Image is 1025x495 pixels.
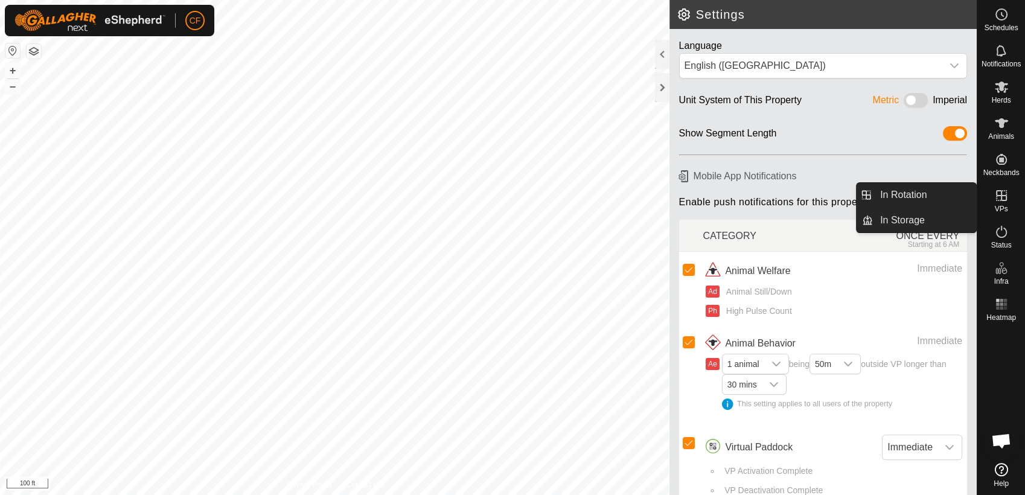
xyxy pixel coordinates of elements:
div: Metric [873,93,899,112]
div: Open chat [983,423,1020,459]
img: animal behavior icon [703,334,723,353]
div: Show Segment Length [679,126,777,145]
button: Map Layers [27,44,41,59]
span: 1 animal [723,354,764,374]
a: In Rotation [873,183,976,207]
div: CATEGORY [703,222,835,249]
div: Language [679,39,967,53]
div: dropdown trigger [764,354,788,374]
div: English ([GEOGRAPHIC_DATA]) [685,59,937,73]
img: virtual paddocks icon [703,438,723,457]
img: Gallagher Logo [14,10,165,31]
span: Animal Still/Down [722,286,792,298]
a: Contact Us [346,479,382,490]
span: Infra [994,278,1008,285]
span: being outside VP longer than [722,359,962,410]
span: Animal Behavior [725,336,796,351]
div: Immediate [854,334,962,348]
span: Notifications [982,60,1021,68]
span: 30 mins [723,375,762,394]
li: In Storage [857,208,976,232]
span: VP Activation Complete [720,465,813,477]
div: Immediate [854,261,962,276]
span: CF [190,14,201,27]
img: animal welfare icon [703,261,723,281]
span: VPs [994,205,1007,212]
button: Ae [706,358,719,370]
li: In Rotation [857,183,976,207]
div: Unit System of This Property [679,93,802,112]
span: Enable push notifications for this property [679,196,869,215]
button: Ad [706,286,719,298]
button: Reset Map [5,43,20,58]
div: Starting at 6 AM [835,240,959,249]
span: Herds [991,97,1011,104]
span: In Rotation [880,188,927,202]
button: Ph [706,305,719,317]
span: 50m [810,354,836,374]
span: Help [994,480,1009,487]
a: In Storage [873,208,976,232]
div: dropdown trigger [762,375,786,394]
div: This setting applies to all users of the property [722,398,962,410]
div: Imperial [933,93,967,112]
span: Schedules [984,24,1018,31]
span: English (US) [680,54,942,78]
div: dropdown trigger [942,54,966,78]
span: Immediate [883,435,937,459]
button: + [5,63,20,78]
button: – [5,79,20,94]
span: Animal Welfare [725,264,790,278]
span: Heatmap [986,314,1016,321]
h6: Mobile App Notifications [674,165,972,187]
span: In Storage [880,213,925,228]
span: Neckbands [983,169,1019,176]
span: Virtual Paddock [725,440,793,455]
span: High Pulse Count [722,305,792,318]
span: Status [991,241,1011,249]
div: dropdown trigger [836,354,860,374]
h2: Settings [677,7,977,22]
span: Animals [988,133,1014,140]
div: ONCE EVERY [835,222,967,249]
a: Help [977,458,1025,492]
a: Privacy Policy [287,479,332,490]
div: dropdown trigger [937,435,962,459]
